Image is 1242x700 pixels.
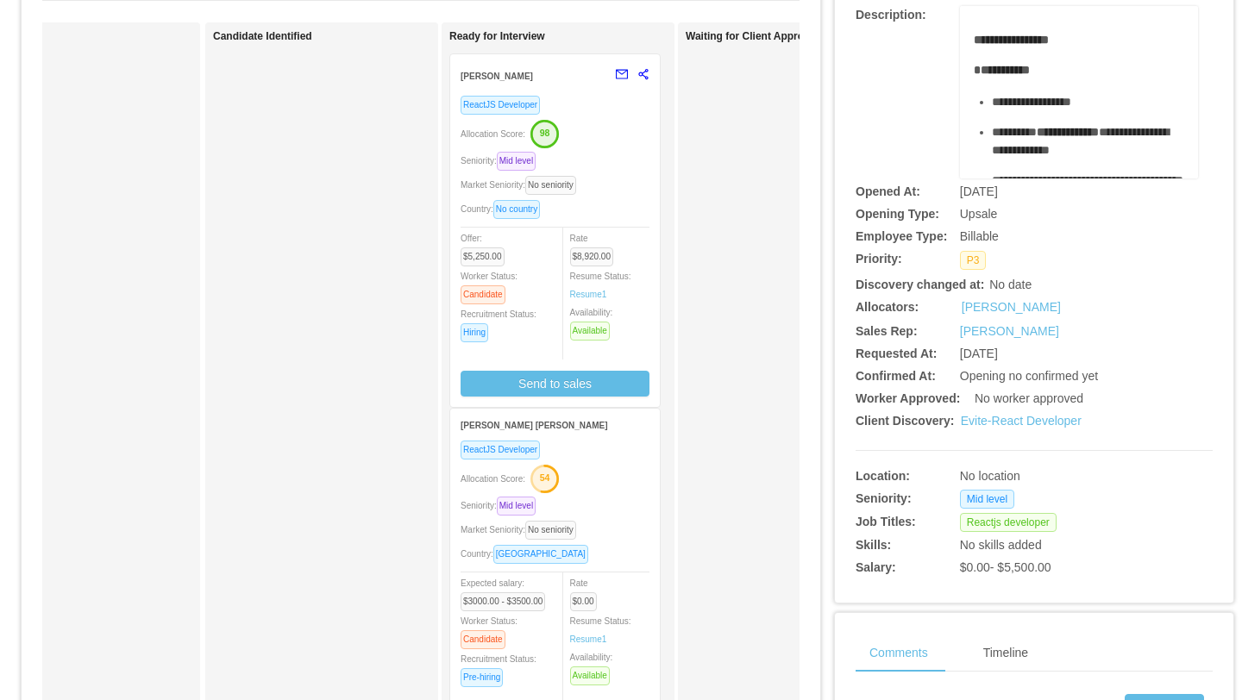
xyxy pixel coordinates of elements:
[570,616,631,644] span: Resume Status:
[989,278,1032,291] span: No date
[856,347,937,360] b: Requested At:
[461,441,540,459] span: ReactJS Developer
[461,156,543,166] span: Seniority:
[461,234,511,261] span: Offer:
[525,464,560,491] button: 54
[461,272,517,299] span: Worker Status:
[686,30,927,43] h1: Waiting for Client Approval
[461,421,608,430] strong: [PERSON_NAME] [PERSON_NAME]
[540,472,550,483] text: 54
[493,200,540,219] span: No country
[856,8,926,22] b: Description:
[497,497,536,516] span: Mid level
[570,247,614,266] span: $8,920.00
[525,521,576,540] span: No seniority
[570,578,604,606] span: Rate
[960,369,1098,383] span: Opening no confirmed yet
[856,634,942,672] div: Comments
[570,666,610,685] span: Available
[461,501,543,510] span: Seniority:
[974,31,1185,203] div: rdw-editor
[960,513,1057,532] span: Reactjs developer
[856,560,896,574] b: Salary:
[461,630,505,649] span: Candidate
[461,204,547,214] span: Country:
[856,278,984,291] b: Discovery changed at:
[960,184,998,198] span: [DATE]
[856,469,910,483] b: Location:
[856,369,936,383] b: Confirmed At:
[856,207,939,221] b: Opening Type:
[461,129,525,139] span: Allocation Score:
[570,288,607,301] a: Resume1
[960,251,987,270] span: P3
[856,184,920,198] b: Opened At:
[960,538,1042,552] span: No skills added
[570,308,617,335] span: Availability:
[461,549,595,559] span: Country:
[461,668,503,687] span: Pre-hiring
[637,68,649,80] span: share-alt
[606,61,629,89] button: mail
[461,323,488,342] span: Hiring
[960,347,998,360] span: [DATE]
[960,229,999,243] span: Billable
[570,272,631,299] span: Resume Status:
[570,633,607,646] a: Resume1
[461,180,583,190] span: Market Seniority:
[540,128,550,138] text: 98
[461,578,552,606] span: Expected salary:
[525,119,560,147] button: 98
[461,525,583,534] span: Market Seniority:
[493,545,588,564] span: [GEOGRAPHIC_DATA]
[856,252,902,266] b: Priority:
[856,414,954,428] b: Client Discovery:
[570,322,610,341] span: Available
[461,474,525,484] span: Allocation Score:
[960,560,1051,574] span: $0.00 - $5,500.00
[856,538,891,552] b: Skills:
[449,30,691,43] h1: Ready for Interview
[461,309,536,337] span: Recruitment Status:
[960,324,1059,338] a: [PERSON_NAME]
[962,298,1061,316] a: [PERSON_NAME]
[969,634,1042,672] div: Timeline
[570,592,597,611] span: $0.00
[461,592,545,611] span: $3000.00 - $3500.00
[461,247,505,266] span: $5,250.00
[213,30,455,43] h1: Candidate Identified
[570,653,617,680] span: Availability:
[461,616,517,644] span: Worker Status:
[960,6,1198,178] div: rdw-wrapper
[960,467,1138,485] div: No location
[960,490,1014,509] span: Mid level
[856,491,912,505] b: Seniority:
[570,234,621,261] span: Rate
[856,300,919,314] b: Allocators:
[960,207,998,221] span: Upsale
[856,229,947,243] b: Employee Type:
[461,72,533,81] strong: [PERSON_NAME]
[975,391,1083,405] span: No worker approved
[461,371,649,397] button: Send to sales
[856,391,960,405] b: Worker Approved:
[961,414,1082,428] a: Evite-React Developer
[461,285,505,304] span: Candidate
[525,176,576,195] span: No seniority
[461,96,540,115] span: ReactJS Developer
[461,654,536,682] span: Recruitment Status:
[497,152,536,171] span: Mid level
[856,515,916,528] b: Job Titles:
[856,324,918,338] b: Sales Rep:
